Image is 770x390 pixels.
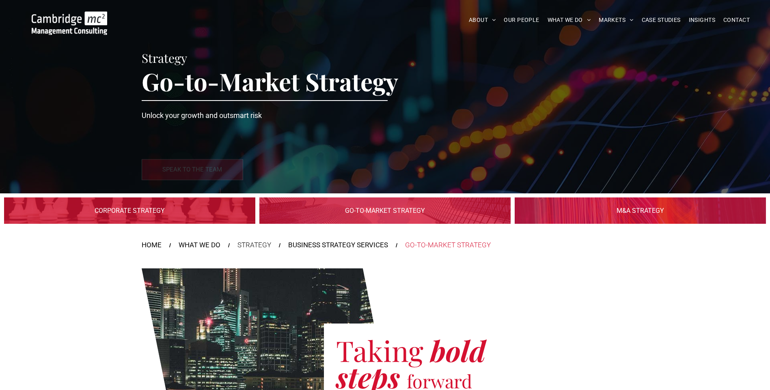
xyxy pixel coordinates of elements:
[465,14,500,26] a: ABOUT
[595,14,637,26] a: MARKETS
[179,240,220,251] a: WHAT WE DO
[515,197,766,224] a: Digital Infrastructure | M&A Strategy | Cambridge Management Consulting
[142,240,629,251] nav: Breadcrumbs
[142,240,162,251] a: HOME
[405,240,491,251] div: GO-TO-MARKET STRATEGY
[4,197,255,224] a: Digital Infrastructure | Corporate Strategy | Cambridge Management Consulting
[162,159,222,180] span: SPEAK TO THE TEAM
[544,14,595,26] a: WHAT WE DO
[259,197,511,224] a: Digital Infrastructure | Go-to-Market Strategy | Cambridge Management Consulting
[288,240,388,251] a: BUSINESS STRATEGY SERVICES
[32,11,107,35] img: Go to Homepage
[685,14,719,26] a: INSIGHTS
[500,14,543,26] a: OUR PEOPLE
[142,111,262,120] span: Unlock your growth and outsmart risk
[638,14,685,26] a: CASE STUDIES
[237,240,271,251] div: STRATEGY
[336,331,423,369] span: Taking
[142,65,398,97] span: Go-to-Market Strategy
[142,50,187,66] span: Strategy
[719,14,754,26] a: CONTACT
[142,159,243,180] a: SPEAK TO THE TEAM
[32,13,107,21] a: Your Business Transformed | Cambridge Management Consulting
